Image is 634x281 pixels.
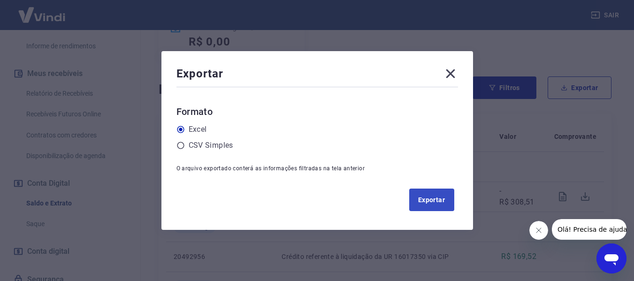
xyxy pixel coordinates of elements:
[176,165,365,172] span: O arquivo exportado conterá as informações filtradas na tela anterior
[552,219,626,240] iframe: Mensagem da empresa
[529,221,548,240] iframe: Fechar mensagem
[189,140,233,151] label: CSV Simples
[6,7,79,14] span: Olá! Precisa de ajuda?
[409,189,454,211] button: Exportar
[189,124,207,135] label: Excel
[176,66,458,85] div: Exportar
[596,243,626,273] iframe: Botão para abrir a janela de mensagens
[176,104,458,119] h6: Formato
